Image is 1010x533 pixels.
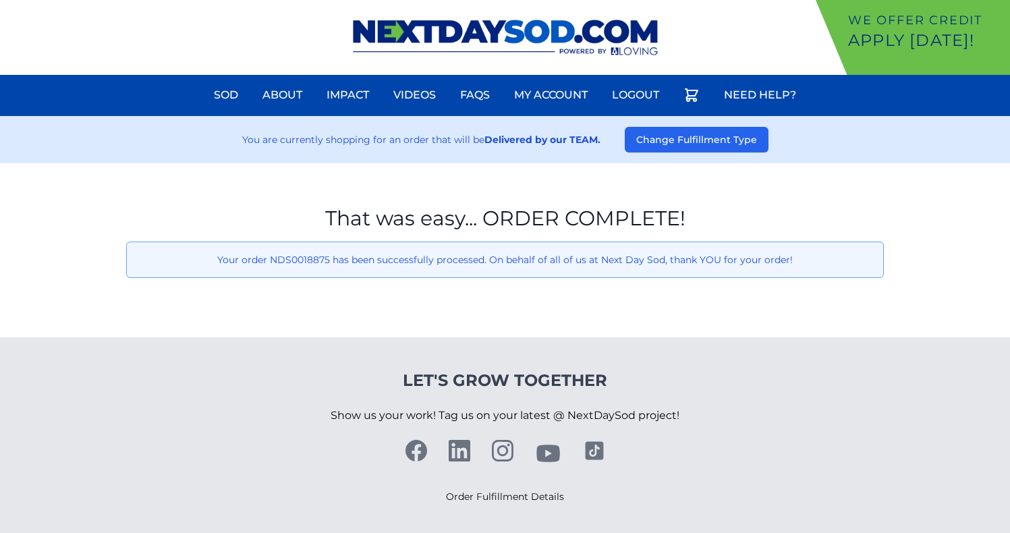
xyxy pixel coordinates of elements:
a: Logout [604,79,667,111]
h1: That was easy... ORDER COMPLETE! [126,206,884,231]
strong: Delivered by our TEAM. [484,134,600,146]
p: Your order NDS0018875 has been successfully processed. On behalf of all of us at Next Day Sod, th... [138,253,872,266]
a: Impact [318,79,377,111]
p: Apply [DATE]! [848,30,1005,51]
p: We offer Credit [848,11,1005,30]
a: About [254,79,310,111]
a: Need Help? [716,79,804,111]
h4: Let's Grow Together [331,370,679,391]
a: Videos [385,79,444,111]
p: Show us your work! Tag us on your latest @ NextDaySod project! [331,391,679,440]
a: FAQs [452,79,498,111]
a: Sod [206,79,246,111]
button: Change Fulfillment Type [625,127,768,152]
a: Order Fulfillment Details [446,490,564,503]
a: My Account [506,79,596,111]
